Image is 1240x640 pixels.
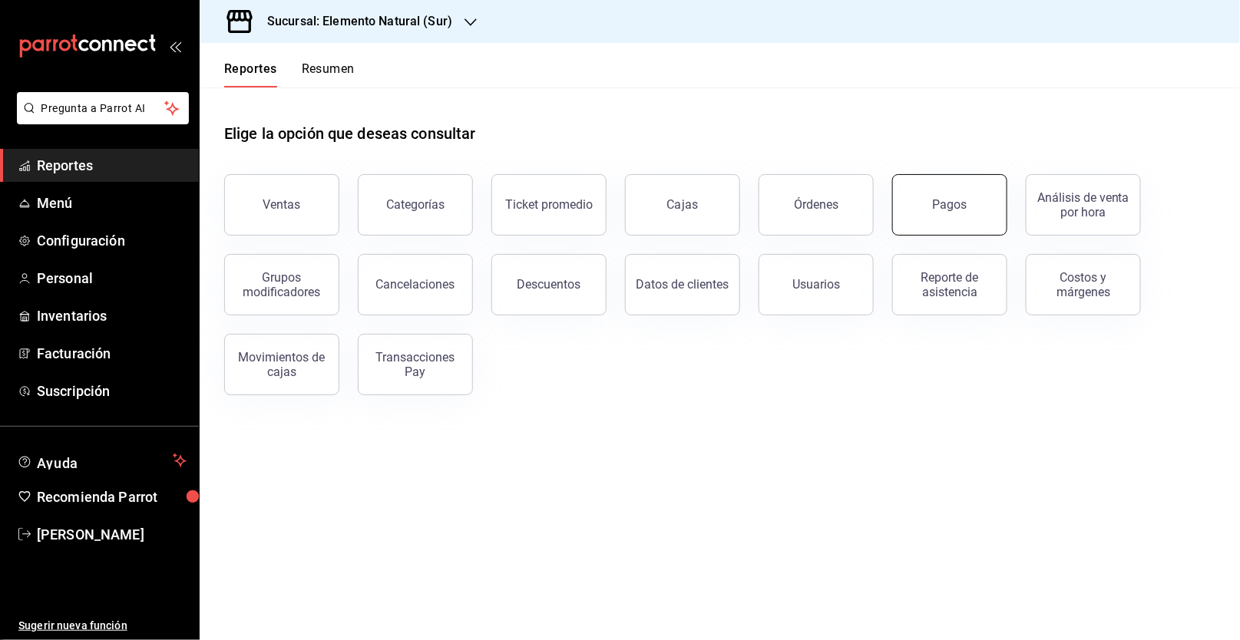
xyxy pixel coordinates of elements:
[794,197,838,212] div: Órdenes
[792,277,840,292] div: Usuarios
[368,350,463,379] div: Transacciones Pay
[625,254,740,315] button: Datos de clientes
[169,40,181,52] button: open_drawer_menu
[759,254,874,315] button: Usuarios
[933,197,967,212] div: Pagos
[358,334,473,395] button: Transacciones Pay
[358,174,473,236] button: Categorías
[234,350,329,379] div: Movimientos de cajas
[37,155,187,176] span: Reportes
[263,197,301,212] div: Ventas
[18,618,187,634] span: Sugerir nueva función
[224,122,476,145] h1: Elige la opción que deseas consultar
[224,254,339,315] button: Grupos modificadores
[37,524,187,545] span: [PERSON_NAME]
[224,61,355,87] div: navigation tabs
[1026,174,1141,236] button: Análisis de venta por hora
[491,254,607,315] button: Descuentos
[224,174,339,236] button: Ventas
[37,381,187,401] span: Suscripción
[37,230,187,251] span: Configuración
[37,343,187,364] span: Facturación
[37,305,187,326] span: Inventarios
[224,334,339,395] button: Movimientos de cajas
[625,174,740,236] a: Cajas
[1036,190,1131,219] div: Análisis de venta por hora
[386,197,445,212] div: Categorías
[41,101,165,117] span: Pregunta a Parrot AI
[11,111,189,127] a: Pregunta a Parrot AI
[1036,270,1131,299] div: Costos y márgenes
[1026,254,1141,315] button: Costos y márgenes
[759,174,874,236] button: Órdenes
[37,193,187,213] span: Menú
[37,268,187,289] span: Personal
[892,174,1007,236] button: Pagos
[302,61,355,87] button: Resumen
[902,270,997,299] div: Reporte de asistencia
[358,254,473,315] button: Cancelaciones
[37,451,167,470] span: Ayuda
[491,174,607,236] button: Ticket promedio
[892,254,1007,315] button: Reporte de asistencia
[234,270,329,299] div: Grupos modificadores
[255,12,452,31] h3: Sucursal: Elemento Natural (Sur)
[37,487,187,507] span: Recomienda Parrot
[517,277,581,292] div: Descuentos
[505,197,593,212] div: Ticket promedio
[667,196,699,214] div: Cajas
[637,277,729,292] div: Datos de clientes
[376,277,455,292] div: Cancelaciones
[17,92,189,124] button: Pregunta a Parrot AI
[224,61,277,87] button: Reportes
